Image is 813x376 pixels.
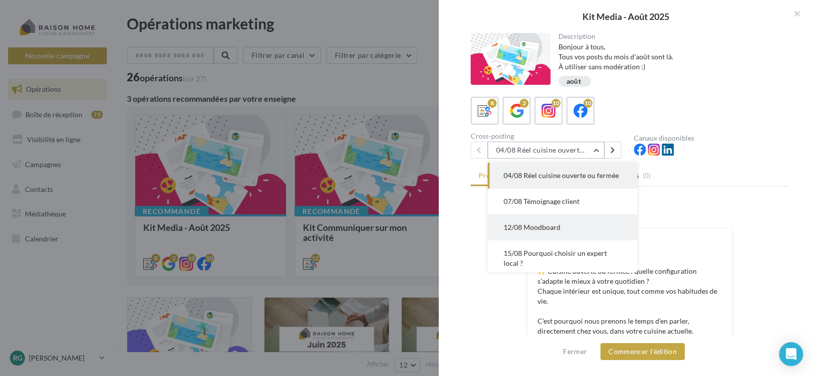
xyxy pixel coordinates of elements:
button: Fermer [559,346,591,358]
span: 15/08 Pourquoi choisir un expert local ? [504,249,607,267]
div: 8 [488,99,497,108]
div: Bonjour à tous, Tous vos posts du mois d'août sont là. À utiliser sans modération :) [558,42,782,72]
button: 07/08 Témoignage client [488,188,637,214]
div: 10 [551,99,560,108]
div: Kit Media - Août 2025 [455,12,797,21]
div: Canaux disponibles [634,135,789,142]
button: 04/08 Réel cuisine ouverte ou fermée [488,163,637,188]
button: 12/08 Moodboard [488,214,637,240]
div: 10 [583,99,592,108]
div: août [566,78,581,85]
div: Cross-posting [471,133,626,140]
span: 04/08 Réel cuisine ouverte ou fermée [504,171,619,180]
button: 15/08 Pourquoi choisir un expert local ? [488,240,637,276]
span: 07/08 Témoignage client [504,197,579,205]
span: (0) [643,172,651,180]
span: 12/08 Moodboard [504,223,560,231]
div: Open Intercom Messenger [779,342,803,366]
div: 2 [520,99,529,108]
button: Commencer l'édition [600,343,685,360]
div: Description [558,33,782,40]
button: 04/08 Réel cuisine ouverte ou fermée [488,142,604,159]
